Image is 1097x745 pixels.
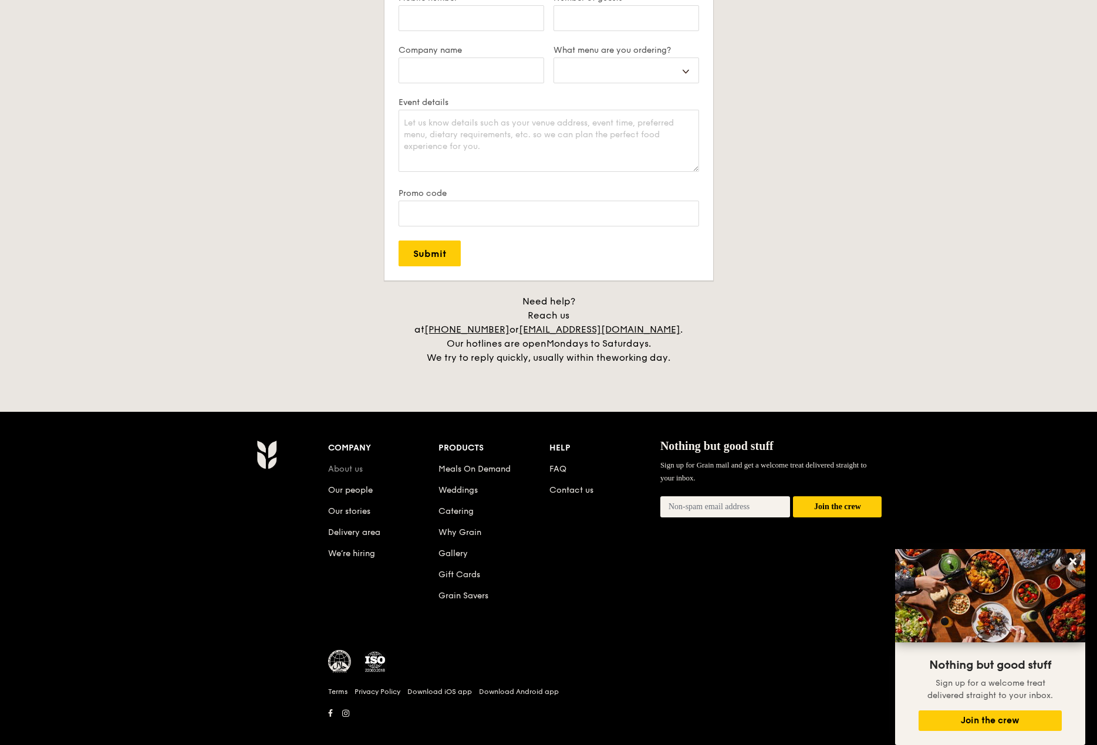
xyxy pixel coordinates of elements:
[399,241,461,266] input: Submit
[328,548,375,558] a: We’re hiring
[793,496,882,518] button: Join the crew
[328,464,363,474] a: About us
[519,324,680,335] a: [EMAIL_ADDRESS][DOMAIN_NAME]
[328,440,439,456] div: Company
[553,45,699,55] label: What menu are you ordering?
[927,678,1053,700] span: Sign up for a welcome treat delivered straight to your inbox.
[919,710,1062,731] button: Join the crew
[660,460,867,482] span: Sign up for Grain mail and get a welcome treat delivered straight to your inbox.
[438,591,488,601] a: Grain Savers
[549,485,593,495] a: Contact us
[438,440,549,456] div: Products
[660,439,774,452] span: Nothing but good stuff
[438,570,480,580] a: Gift Cards
[549,440,660,456] div: Help
[211,722,887,731] h6: Revision
[328,687,347,696] a: Terms
[546,338,651,349] span: Mondays to Saturdays.
[438,485,478,495] a: Weddings
[424,324,509,335] a: [PHONE_NUMBER]
[895,549,1085,642] img: DSC07876-Edit02-Large.jpeg
[328,485,373,495] a: Our people
[438,464,511,474] a: Meals On Demand
[256,440,277,469] img: AYc88T3wAAAABJRU5ErkJggg==
[929,658,1051,672] span: Nothing but good stuff
[438,527,481,537] a: Why Grain
[399,110,699,172] textarea: Let us know details such as your venue address, event time, preferred menu, dietary requirements,...
[399,188,699,198] label: Promo code
[549,464,566,474] a: FAQ
[328,650,352,673] img: MUIS Halal Certified
[612,352,670,363] span: working day.
[328,506,370,516] a: Our stories
[1064,552,1082,571] button: Close
[363,650,387,673] img: ISO Certified
[438,506,474,516] a: Catering
[328,527,380,537] a: Delivery area
[660,496,791,517] input: Non-spam email address
[399,45,544,55] label: Company name
[402,294,696,365] div: Need help? Reach us at or . Our hotlines are open We try to reply quickly, usually within the
[407,687,472,696] a: Download iOS app
[399,97,699,107] label: Event details
[355,687,400,696] a: Privacy Policy
[438,548,468,558] a: Gallery
[479,687,559,696] a: Download Android app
